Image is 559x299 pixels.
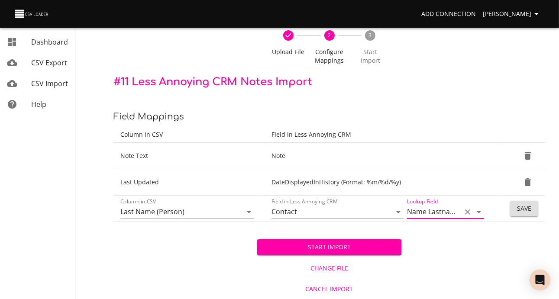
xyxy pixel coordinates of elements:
div: Open Intercom Messenger [530,270,550,290]
span: Dashboard [31,37,68,47]
span: Change File [261,263,397,274]
span: Cancel Import [261,284,397,295]
td: Note [265,143,502,169]
span: # 11 Less Annoying CRM Notes Import [113,76,312,88]
span: Start Import [353,48,388,65]
td: Note Text [113,143,265,169]
span: Start Import [264,242,394,253]
button: Change File [257,260,401,276]
button: Delete [517,145,538,166]
span: Save [517,203,531,214]
button: Clear [462,206,474,218]
label: Field in Less Annoying CRM [271,199,337,204]
label: Column in CSV [120,199,156,204]
button: [PERSON_NAME] [479,6,545,22]
th: Field in Less Annoying CRM [265,127,502,143]
text: 3 [369,32,372,39]
span: Help [31,100,46,109]
td: Last Updated [113,169,265,196]
button: Start Import [257,239,401,255]
span: CSV Import [31,79,68,88]
button: Open [243,206,255,218]
img: CSV Loader [14,8,50,20]
span: Upload File [271,48,305,56]
span: Add Connection [421,9,476,19]
button: Delete [517,172,538,193]
th: Column in CSV [113,127,265,143]
td: DateDisplayedInHistory (Format: %m/%d/%y) [265,169,502,196]
span: Field Mappings [113,112,184,122]
text: 2 [328,32,331,39]
label: Lookup Field [407,199,438,204]
span: CSV Export [31,58,67,68]
button: Cancel Import [257,281,401,297]
span: [PERSON_NAME] [483,9,542,19]
a: Add Connection [418,6,479,22]
span: Configure Mappings [312,48,346,65]
button: Open [392,206,404,218]
button: Open [473,206,485,218]
button: Save [510,201,538,217]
